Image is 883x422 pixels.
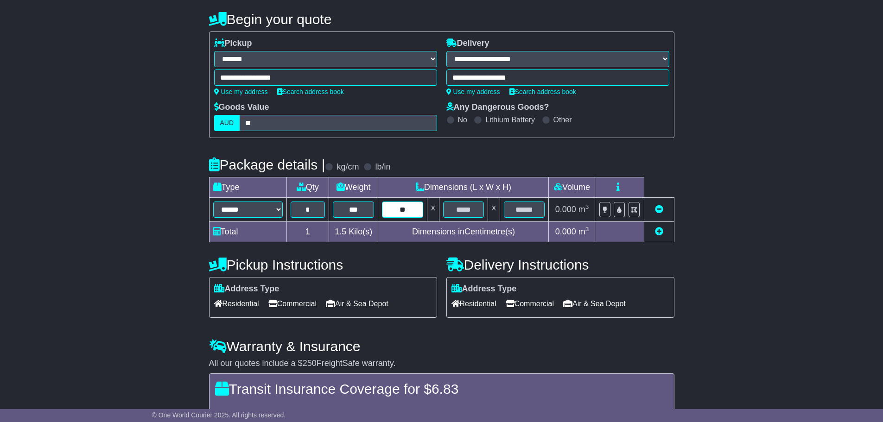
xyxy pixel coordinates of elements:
[209,177,286,198] td: Type
[214,102,269,113] label: Goods Value
[214,284,280,294] label: Address Type
[446,88,500,95] a: Use my address
[329,177,378,198] td: Weight
[553,115,572,124] label: Other
[578,227,589,236] span: m
[214,88,268,95] a: Use my address
[432,381,458,397] span: 6.83
[209,157,325,172] h4: Package details |
[655,227,663,236] a: Add new item
[446,257,674,272] h4: Delivery Instructions
[563,296,626,311] span: Air & Sea Depot
[585,203,589,210] sup: 3
[209,359,674,369] div: All our quotes include a $ FreightSafe warranty.
[214,38,252,49] label: Pickup
[451,284,517,294] label: Address Type
[268,296,317,311] span: Commercial
[209,12,674,27] h4: Begin your quote
[555,227,576,236] span: 0.000
[451,296,496,311] span: Residential
[209,222,286,242] td: Total
[286,177,329,198] td: Qty
[286,222,329,242] td: 1
[506,296,554,311] span: Commercial
[209,339,674,354] h4: Warranty & Insurance
[578,205,589,214] span: m
[427,198,439,222] td: x
[209,257,437,272] h4: Pickup Instructions
[585,226,589,233] sup: 3
[655,205,663,214] a: Remove this item
[214,115,240,131] label: AUD
[378,177,549,198] td: Dimensions (L x W x H)
[549,177,595,198] td: Volume
[214,296,259,311] span: Residential
[375,162,390,172] label: lb/in
[555,205,576,214] span: 0.000
[378,222,549,242] td: Dimensions in Centimetre(s)
[509,88,576,95] a: Search address book
[303,359,317,368] span: 250
[326,296,388,311] span: Air & Sea Depot
[335,227,346,236] span: 1.5
[337,162,359,172] label: kg/cm
[215,381,668,397] h4: Transit Insurance Coverage for $
[446,38,489,49] label: Delivery
[152,411,286,419] span: © One World Courier 2025. All rights reserved.
[277,88,344,95] a: Search address book
[446,102,549,113] label: Any Dangerous Goods?
[488,198,500,222] td: x
[329,222,378,242] td: Kilo(s)
[485,115,535,124] label: Lithium Battery
[458,115,467,124] label: No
